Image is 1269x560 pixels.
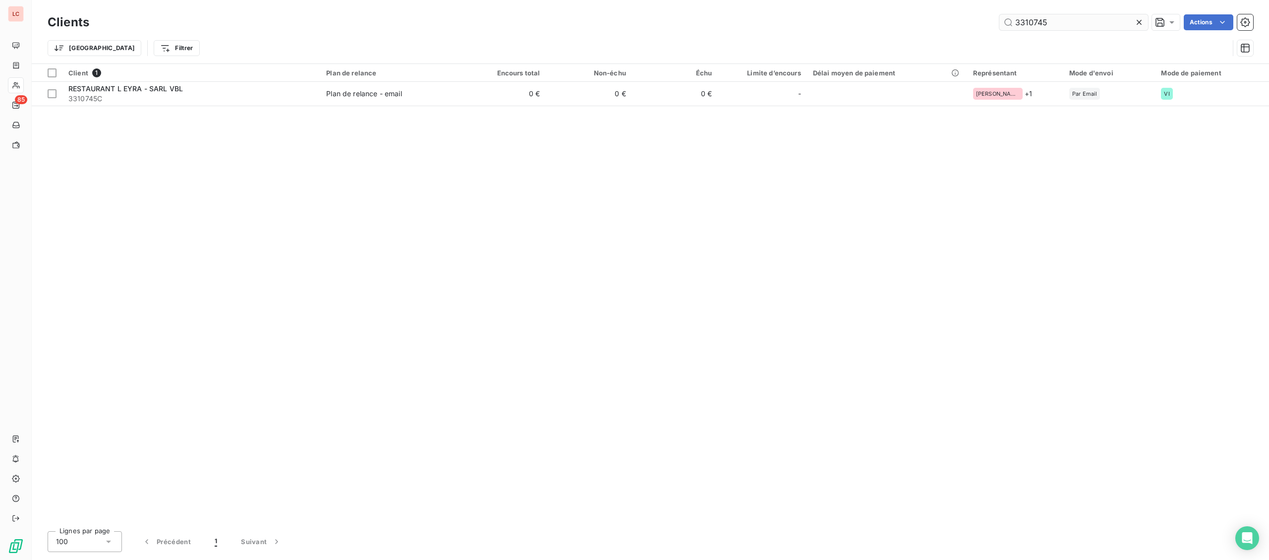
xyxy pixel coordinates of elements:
[56,537,68,547] span: 100
[976,91,1020,97] span: [PERSON_NAME] [PERSON_NAME]
[724,69,801,77] div: Limite d’encours
[798,89,801,99] span: -
[1025,88,1032,99] span: + 1
[92,68,101,77] span: 1
[466,69,540,77] div: Encours total
[68,84,183,93] span: RESTAURANT L EYRA - SARL VBL
[48,40,141,56] button: [GEOGRAPHIC_DATA]
[154,40,199,56] button: Filtrer
[326,89,402,99] div: Plan de relance - email
[15,95,27,104] span: 85
[8,538,24,554] img: Logo LeanPay
[813,69,961,77] div: Délai moyen de paiement
[68,69,88,77] span: Client
[999,14,1148,30] input: Rechercher
[1069,69,1149,77] div: Mode d'envoi
[1161,69,1263,77] div: Mode de paiement
[229,531,293,552] button: Suivant
[552,69,626,77] div: Non-échu
[8,6,24,22] div: LC
[1164,91,1169,97] span: VI
[460,82,546,106] td: 0 €
[1235,526,1259,550] div: Open Intercom Messenger
[68,94,314,104] span: 3310745C
[1184,14,1233,30] button: Actions
[326,69,454,77] div: Plan de relance
[632,82,718,106] td: 0 €
[1072,91,1097,97] span: Par Email
[973,69,1057,77] div: Représentant
[215,537,217,547] span: 1
[8,97,23,113] a: 85
[48,13,89,31] h3: Clients
[638,69,712,77] div: Échu
[546,82,632,106] td: 0 €
[130,531,203,552] button: Précédent
[203,531,229,552] button: 1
